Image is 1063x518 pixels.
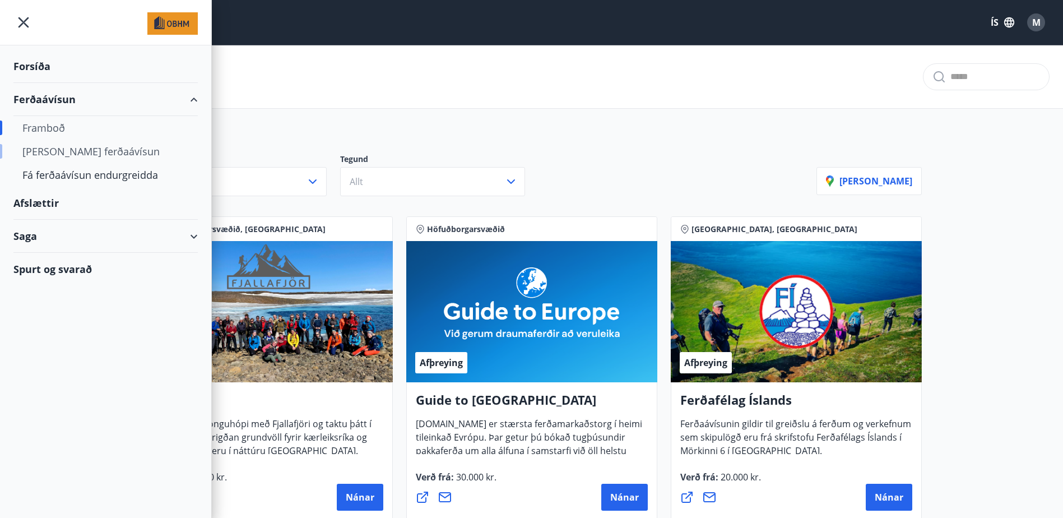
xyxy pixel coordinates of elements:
p: Tegund [340,154,539,167]
span: Verð frá : [416,471,496,492]
button: Nánar [337,484,383,511]
span: [DOMAIN_NAME] er stærsta ferðamarkaðstorg í heimi tileinkað Evrópu. Þar getur þú bókað tugþúsundi... [416,418,642,493]
span: Vertu með í gönguhópi með Fjallafjöri og taktu þátt í að skapa heilbrigðan grundvöll fyrir kærlei... [151,418,372,466]
span: Afþreying [684,357,727,369]
button: Nánar [601,484,648,511]
div: Ferðaávísun [13,83,198,116]
span: Höfuðborgarsvæðið [427,224,505,235]
div: Forsíða [13,50,198,83]
span: Afþreying [420,357,463,369]
button: menu [13,12,34,33]
div: Spurt og svarað [13,253,198,285]
button: Allt [340,167,525,196]
button: Nánar [866,484,912,511]
span: Ferðaávísunin gildir til greiðslu á ferðum og verkefnum sem skipulögð eru frá skrifstofu Ferðafél... [680,418,911,466]
div: Fá ferðaávísun endurgreidda [22,163,189,187]
img: union_logo [147,12,198,35]
span: Höfuðborgarsvæðið, [GEOGRAPHIC_DATA] [163,224,326,235]
button: ÍS [985,12,1020,33]
span: Allt [350,175,363,188]
p: [PERSON_NAME] [826,175,912,187]
button: [PERSON_NAME] [816,167,922,195]
h4: Ferðafélag Íslands [680,391,912,417]
div: Framboð [22,116,189,140]
button: M [1023,9,1050,36]
span: Nánar [346,491,374,503]
div: [PERSON_NAME] ferðaávísun [22,140,189,163]
h4: Fjallafjör [151,391,383,417]
span: 20.000 kr. [718,471,761,483]
h4: Guide to [GEOGRAPHIC_DATA] [416,391,648,417]
p: Svæði [142,154,340,167]
span: Verð frá : [680,471,761,492]
button: Allt [142,167,327,196]
div: Afslættir [13,187,198,220]
span: Nánar [610,491,639,503]
span: M [1032,16,1041,29]
span: 30.000 kr. [454,471,496,483]
div: Saga [13,220,198,253]
span: [GEOGRAPHIC_DATA], [GEOGRAPHIC_DATA] [691,224,857,235]
span: Nánar [875,491,903,503]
